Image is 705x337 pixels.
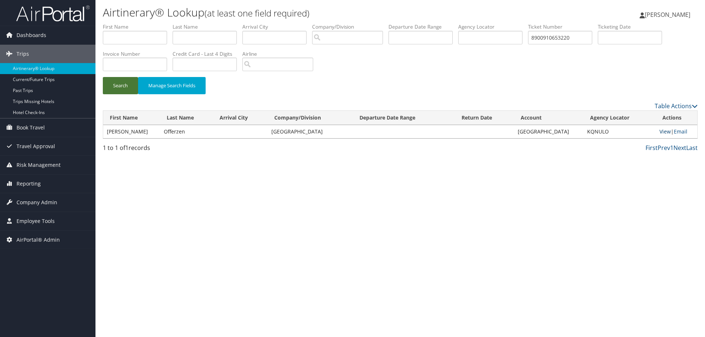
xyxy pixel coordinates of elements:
a: Prev [658,144,670,152]
td: [GEOGRAPHIC_DATA] [268,125,353,138]
label: Airline [242,50,319,58]
td: [PERSON_NAME] [103,125,160,138]
th: Return Date: activate to sort column ascending [455,111,514,125]
th: Actions [656,111,697,125]
a: Last [686,144,698,152]
label: Invoice Number [103,50,173,58]
span: Travel Approval [17,137,55,155]
span: Risk Management [17,156,61,174]
th: Agency Locator: activate to sort column ascending [583,111,656,125]
a: Table Actions [655,102,698,110]
a: 1 [670,144,673,152]
a: Email [674,128,687,135]
span: Trips [17,45,29,63]
span: Book Travel [17,118,45,137]
label: Last Name [173,23,242,30]
span: AirPortal® Admin [17,231,60,249]
label: Ticketing Date [598,23,668,30]
span: Dashboards [17,26,46,44]
label: Agency Locator [458,23,528,30]
th: Arrival City: activate to sort column ascending [213,111,268,125]
h1: Airtinerary® Lookup [103,5,499,20]
th: First Name: activate to sort column ascending [103,111,160,125]
small: (at least one field required) [205,7,310,19]
label: First Name [103,23,173,30]
label: Arrival City [242,23,312,30]
td: Offerzen [160,125,213,138]
a: First [646,144,658,152]
th: Account: activate to sort column ascending [514,111,583,125]
button: Manage Search Fields [138,77,206,94]
label: Company/Division [312,23,388,30]
th: Departure Date Range: activate to sort column descending [353,111,455,125]
td: KQNULO [583,125,656,138]
span: [PERSON_NAME] [645,11,690,19]
span: Reporting [17,175,41,193]
span: Employee Tools [17,212,55,230]
label: Ticket Number [528,23,598,30]
td: | [656,125,697,138]
div: 1 to 1 of records [103,143,243,156]
span: 1 [125,144,129,152]
button: Search [103,77,138,94]
td: [GEOGRAPHIC_DATA] [514,125,583,138]
label: Credit Card - Last 4 Digits [173,50,242,58]
a: [PERSON_NAME] [640,4,698,26]
img: airportal-logo.png [16,5,90,22]
a: View [659,128,671,135]
span: Company Admin [17,193,57,212]
th: Last Name: activate to sort column ascending [160,111,213,125]
th: Company/Division [268,111,353,125]
label: Departure Date Range [388,23,458,30]
a: Next [673,144,686,152]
